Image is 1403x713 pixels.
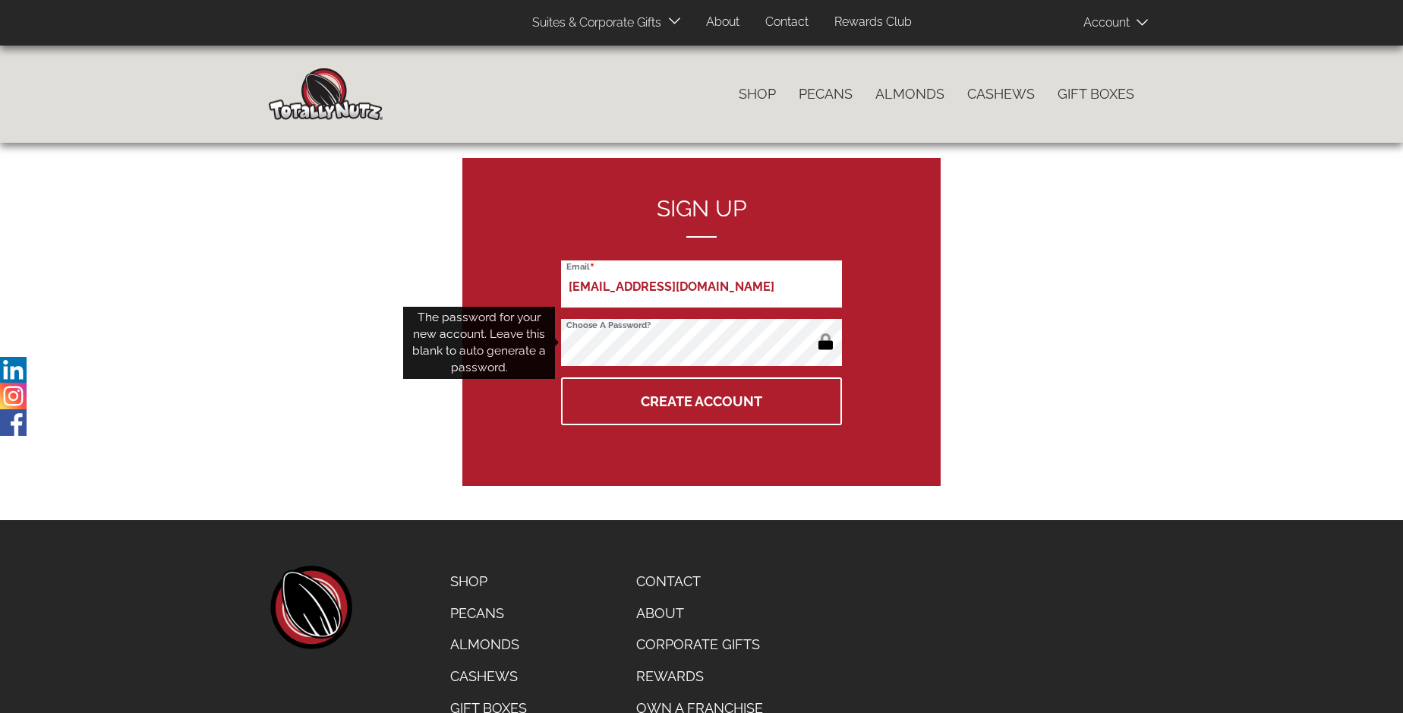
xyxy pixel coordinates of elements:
input: Email [561,260,842,308]
a: Rewards Club [823,8,923,37]
a: Shop [439,566,538,598]
a: Shop [727,78,787,110]
a: home [269,566,352,649]
a: Contact [754,8,820,37]
a: Cashews [439,661,538,692]
a: Rewards [625,661,774,692]
a: Cashews [956,78,1046,110]
a: Pecans [787,78,864,110]
button: Create Account [561,377,842,425]
a: Almonds [439,629,538,661]
div: The password for your new account. Leave this blank to auto generate a password. [403,307,555,379]
a: Gift Boxes [1046,78,1146,110]
h2: Sign up [561,196,842,238]
a: Pecans [439,598,538,629]
a: About [625,598,774,629]
img: Home [269,68,383,120]
a: Almonds [864,78,956,110]
a: Suites & Corporate Gifts [521,8,666,38]
a: Contact [625,566,774,598]
a: Corporate Gifts [625,629,774,661]
a: About [695,8,751,37]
